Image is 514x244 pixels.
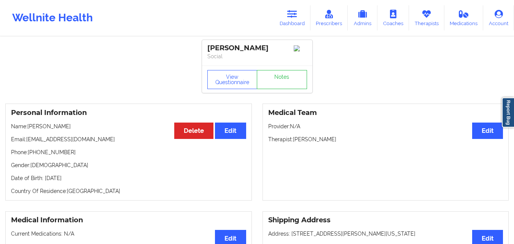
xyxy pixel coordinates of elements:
[348,5,377,30] a: Admins
[274,5,310,30] a: Dashboard
[11,123,246,130] p: Name: [PERSON_NAME]
[11,161,246,169] p: Gender: [DEMOGRAPHIC_DATA]
[174,123,213,139] button: Delete
[268,123,503,130] p: Provider: N/A
[409,5,444,30] a: Therapists
[310,5,348,30] a: Prescribers
[377,5,409,30] a: Coaches
[11,187,246,195] p: Country Of Residence: [GEOGRAPHIC_DATA]
[268,230,503,238] p: Address: [STREET_ADDRESS][PERSON_NAME][US_STATE]
[268,216,503,225] h3: Shipping Address
[11,174,246,182] p: Date of Birth: [DATE]
[11,216,246,225] h3: Medical Information
[11,230,246,238] p: Current Medications: N/A
[11,136,246,143] p: Email: [EMAIL_ADDRESS][DOMAIN_NAME]
[11,108,246,117] h3: Personal Information
[444,5,484,30] a: Medications
[257,70,307,89] a: Notes
[215,123,246,139] button: Edit
[268,108,503,117] h3: Medical Team
[294,45,307,51] img: Image%2Fplaceholer-image.png
[207,53,307,60] p: Social
[483,5,514,30] a: Account
[207,44,307,53] div: [PERSON_NAME]
[207,70,258,89] button: View Questionnaire
[472,123,503,139] button: Edit
[502,97,514,128] a: Report Bug
[268,136,503,143] p: Therapist: [PERSON_NAME]
[11,148,246,156] p: Phone: [PHONE_NUMBER]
